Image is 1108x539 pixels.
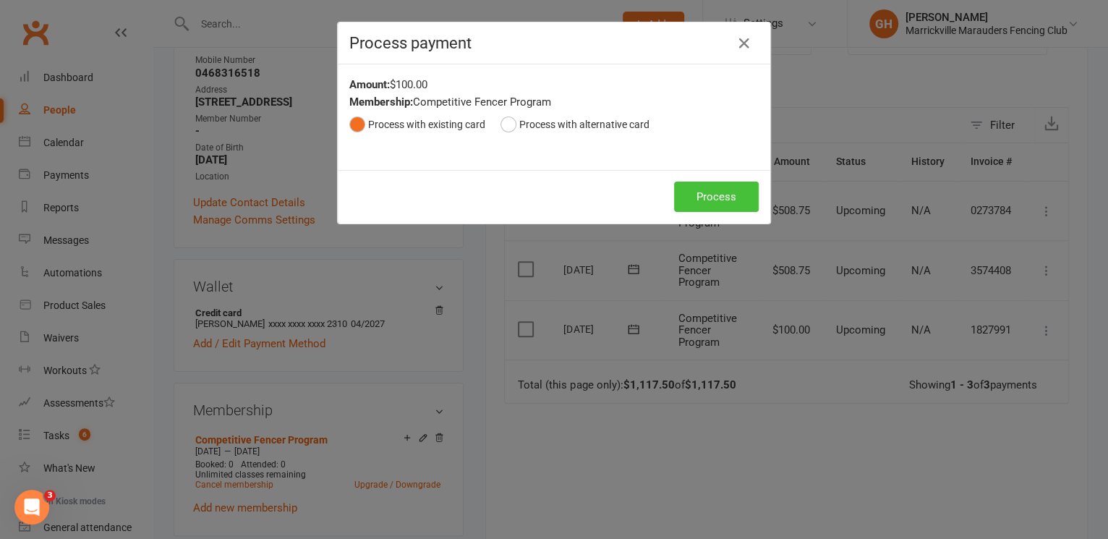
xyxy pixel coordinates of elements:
button: Close [733,32,756,55]
button: Process with alternative card [500,111,649,138]
strong: Membership: [349,96,413,109]
div: $100.00 [349,76,759,93]
span: 3 [44,490,56,501]
button: Process with existing card [349,111,485,138]
div: Competitive Fencer Program [349,93,759,111]
iframe: Intercom live chat [14,490,49,525]
strong: Amount: [349,78,390,91]
button: Process [674,182,759,212]
h4: Process payment [349,34,759,52]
